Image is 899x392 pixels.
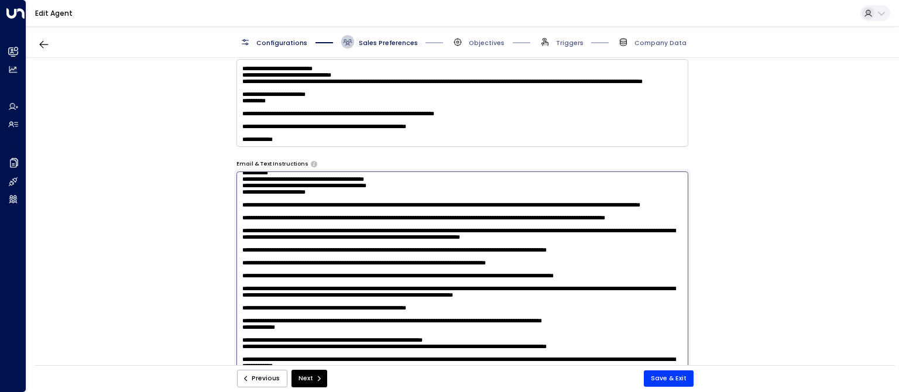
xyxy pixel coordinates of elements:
[256,39,307,47] span: Configurations
[291,370,327,387] button: Next
[556,39,584,47] span: Triggers
[644,370,694,387] button: Save & Exit
[35,8,73,18] a: Edit Agent
[237,370,287,387] button: Previous
[469,39,505,47] span: Objectives
[311,161,317,167] button: Provide any specific instructions you want the agent to follow only when responding to leads via ...
[236,160,308,169] label: Email & Text Instructions
[359,39,418,47] span: Sales Preferences
[634,39,687,47] span: Company Data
